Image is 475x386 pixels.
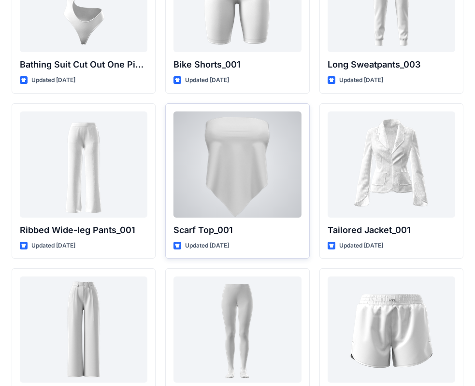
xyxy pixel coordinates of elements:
[328,111,455,218] a: Tailored Jacket_001
[173,111,301,218] a: Scarf Top_001
[173,223,301,237] p: Scarf Top_001
[173,276,301,383] a: Tights _001
[328,223,455,237] p: Tailored Jacket_001
[185,241,229,251] p: Updated [DATE]
[20,276,147,383] a: Tailored Wide Leg Pant_001
[339,241,383,251] p: Updated [DATE]
[328,58,455,71] p: Long Sweatpants_003
[173,58,301,71] p: Bike Shorts_001
[328,276,455,383] a: Track Short_001
[20,111,147,218] a: Ribbed Wide-leg Pants_001
[339,75,383,85] p: Updated [DATE]
[20,223,147,237] p: Ribbed Wide-leg Pants_001
[31,241,75,251] p: Updated [DATE]
[185,75,229,85] p: Updated [DATE]
[31,75,75,85] p: Updated [DATE]
[20,58,147,71] p: Bathing Suit Cut Out One Piece_001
